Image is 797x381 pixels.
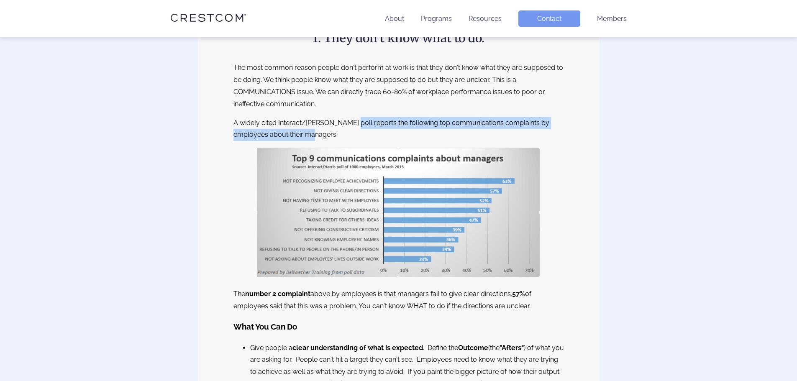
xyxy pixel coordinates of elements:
a: Programs [421,15,452,23]
p: The above by employees is that managers fail to give clear directions. of employees said that thi... [233,288,564,312]
strong: "Afters" [500,344,524,352]
p: A widely cited Interact/[PERSON_NAME] poll reports the following top communications complaints by... [233,117,564,141]
a: Resources [469,15,502,23]
h3: What You Can Do [233,320,564,334]
strong: Outcome [458,344,488,352]
a: Members [597,15,627,23]
strong: number 2 complaint [245,290,310,298]
a: About [385,15,404,23]
strong: 57% [512,290,525,298]
strong: clear understanding of what is expected [292,344,423,352]
img: Top communications complaints [257,148,540,277]
a: Contact [518,10,580,27]
h2: 1. They don't know what to do. [233,29,564,47]
p: The most common reason people don't perform at work is that they don't know what they are suppose... [233,62,564,110]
